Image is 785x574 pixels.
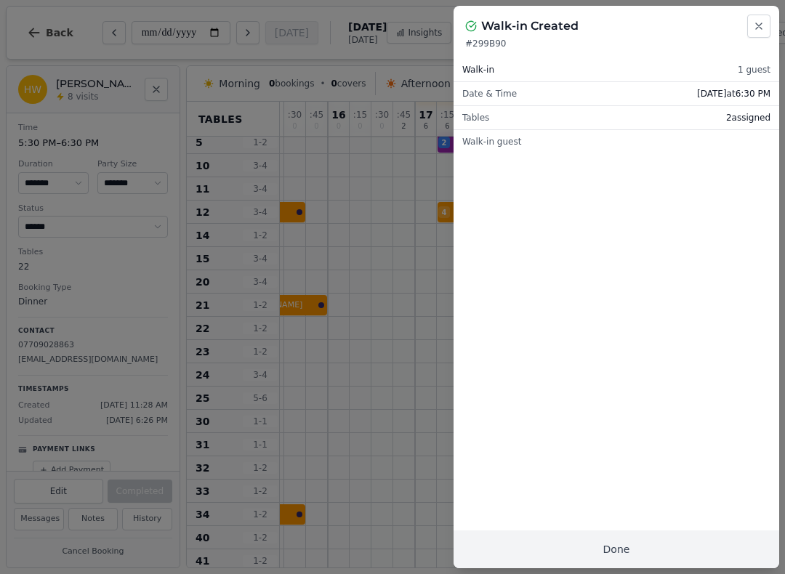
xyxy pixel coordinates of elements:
span: 2 assigned [726,112,770,124]
span: 1 guest [738,64,770,76]
span: Date & Time [462,88,517,100]
span: Tables [462,112,489,124]
h2: Walk-in Created [481,17,579,35]
button: Done [454,530,779,568]
span: [DATE] at 6:30 PM [697,88,770,100]
span: Walk-in [462,64,494,76]
div: Walk-in guest [454,130,779,153]
p: # 299B90 [465,38,768,49]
